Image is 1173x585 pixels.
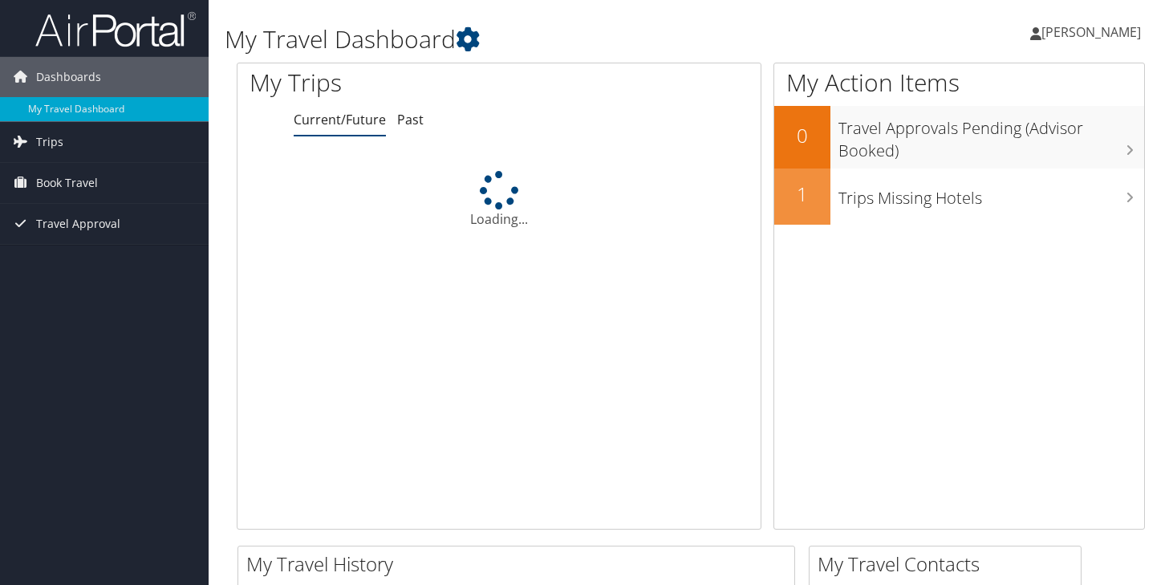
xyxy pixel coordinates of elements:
a: Current/Future [294,111,386,128]
span: Book Travel [36,163,98,203]
span: Dashboards [36,57,101,97]
span: [PERSON_NAME] [1041,23,1141,41]
a: 1Trips Missing Hotels [774,169,1144,225]
a: Past [397,111,424,128]
div: Loading... [237,171,761,229]
a: [PERSON_NAME] [1030,8,1157,56]
h2: 0 [774,122,830,149]
span: Travel Approval [36,204,120,244]
h2: 1 [774,181,830,208]
h1: My Travel Dashboard [225,22,846,56]
h1: My Trips [250,66,530,100]
h2: My Travel Contacts [818,550,1081,578]
img: airportal-logo.png [35,10,196,48]
h2: My Travel History [246,550,794,578]
h3: Trips Missing Hotels [838,179,1144,209]
h3: Travel Approvals Pending (Advisor Booked) [838,109,1144,162]
a: 0Travel Approvals Pending (Advisor Booked) [774,106,1144,168]
h1: My Action Items [774,66,1144,100]
span: Trips [36,122,63,162]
